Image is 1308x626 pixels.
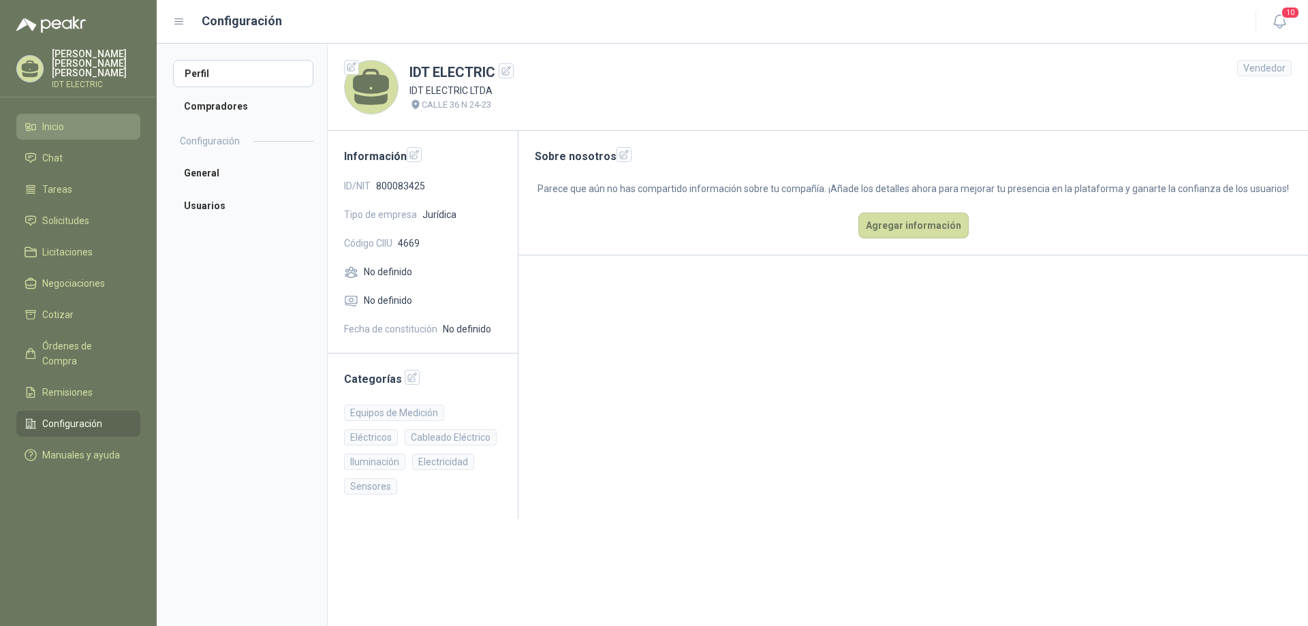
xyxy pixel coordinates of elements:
a: Cotizar [16,302,140,328]
span: 10 [1281,6,1300,19]
span: Licitaciones [42,245,93,260]
span: No definido [364,293,412,308]
span: Fecha de constitución [344,322,437,337]
span: Manuales y ayuda [42,448,120,463]
span: Inicio [42,119,64,134]
span: Cotizar [42,307,74,322]
a: Usuarios [173,192,313,219]
h2: Configuración [180,134,240,148]
span: 4669 [398,236,420,251]
p: CALLE 36 N 24-23 [422,98,491,112]
span: Configuración [42,416,102,431]
div: Sensores [344,478,397,495]
img: Logo peakr [16,16,86,33]
span: 800083425 [376,178,425,193]
p: IDT ELECTRIC [52,80,140,89]
h1: Configuración [202,12,282,31]
span: Órdenes de Compra [42,339,127,369]
span: Negociaciones [42,276,105,291]
a: Configuración [16,411,140,437]
span: ID/NIT [344,178,371,193]
div: Electricidad [412,454,474,470]
a: Compradores [173,93,313,120]
span: Solicitudes [42,213,89,228]
a: Tareas [16,176,140,202]
div: Cableado Eléctrico [405,429,497,445]
button: 10 [1267,10,1292,34]
span: No definido [364,264,412,279]
p: [PERSON_NAME] [PERSON_NAME] [PERSON_NAME] [52,49,140,78]
a: General [173,159,313,187]
h2: Sobre nosotros [535,147,1292,165]
a: Remisiones [16,379,140,405]
h1: IDT ELECTRIC [409,62,514,83]
span: Remisiones [42,385,93,400]
div: Equipos de Medición [344,405,444,421]
span: Tipo de empresa [344,207,417,222]
div: Eléctricos [344,429,398,445]
span: Jurídica [422,207,456,222]
p: Parece que aún no has compartido información sobre tu compañía. ¡Añade los detalles ahora para me... [535,181,1292,196]
a: Órdenes de Compra [16,333,140,374]
a: Manuales y ayuda [16,442,140,468]
a: Negociaciones [16,270,140,296]
span: Tareas [42,182,72,197]
p: IDT ELECTRIC LTDA [409,83,514,98]
div: Iluminación [344,454,405,470]
a: Chat [16,145,140,171]
a: Inicio [16,114,140,140]
span: Código CIIU [344,236,392,251]
button: Agregar información [858,213,969,238]
a: Licitaciones [16,239,140,265]
h2: Información [344,147,501,165]
h2: Categorías [344,370,501,388]
div: Vendedor [1237,60,1292,76]
span: Chat [42,151,63,166]
span: No definido [443,322,491,337]
a: Solicitudes [16,208,140,234]
a: Perfil [173,60,313,87]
